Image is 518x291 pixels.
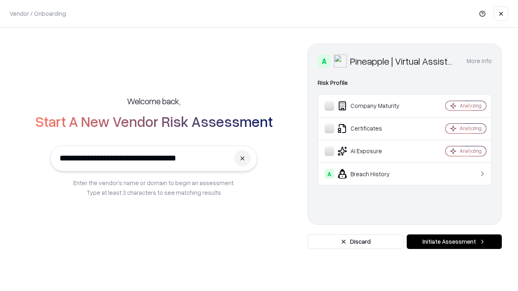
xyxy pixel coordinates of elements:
div: Company Maturity [325,101,421,111]
img: Pineapple | Virtual Assistant Agency [334,55,347,67]
div: Risk Profile [318,78,492,88]
button: Initiate Assessment [407,234,502,249]
div: AI Exposure [325,146,421,156]
h2: Start A New Vendor Risk Assessment [35,113,273,129]
p: Enter the vendor’s name or domain to begin an assessment. Type at least 3 characters to see match... [73,178,235,197]
button: Discard [308,234,403,249]
div: Analyzing [460,148,482,154]
div: Pineapple | Virtual Assistant Agency [350,55,457,67]
div: Certificates [325,124,421,133]
button: More info [467,54,492,68]
p: Vendor / Onboarding [10,9,66,18]
div: A [318,55,331,67]
div: Analyzing [460,125,482,132]
div: A [325,169,334,179]
h5: Welcome back, [127,95,180,107]
div: Breach History [325,169,421,179]
div: Analyzing [460,102,482,109]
